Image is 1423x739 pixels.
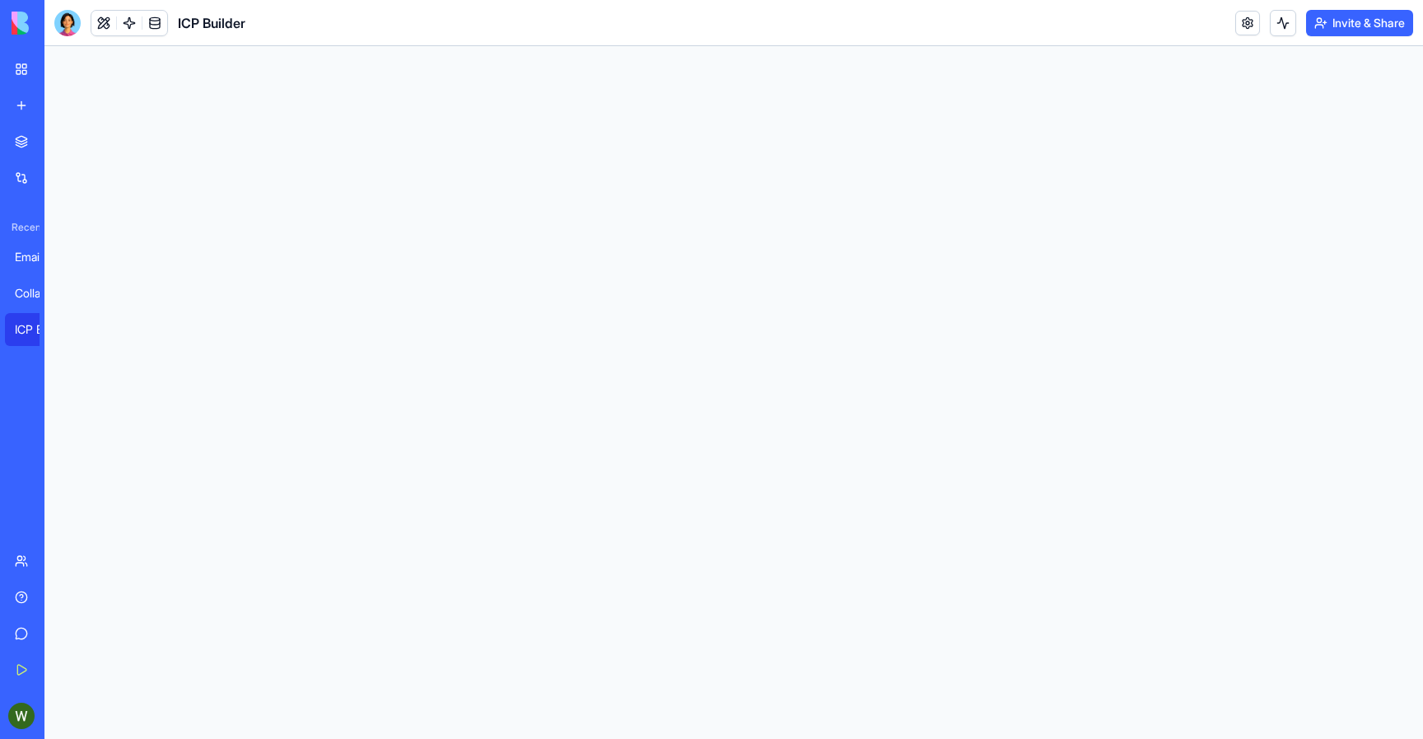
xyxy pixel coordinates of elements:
div: Collab Manager for Influencers [15,285,61,302]
a: Collab Manager for Influencers [5,277,71,310]
img: logo [12,12,114,35]
button: Invite & Share [1306,10,1413,36]
div: ICP Builder [15,321,61,338]
div: Email Marketing Generator [15,249,61,265]
a: ICP Builder [5,313,71,346]
img: ACg8ocJfX902z323eJv0WgYs8to-prm3hRyyT9LVmbu9YU5sKTReeg=s96-c [8,703,35,729]
span: Recent [5,221,40,234]
span: ICP Builder [178,13,245,33]
a: Email Marketing Generator [5,241,71,274]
